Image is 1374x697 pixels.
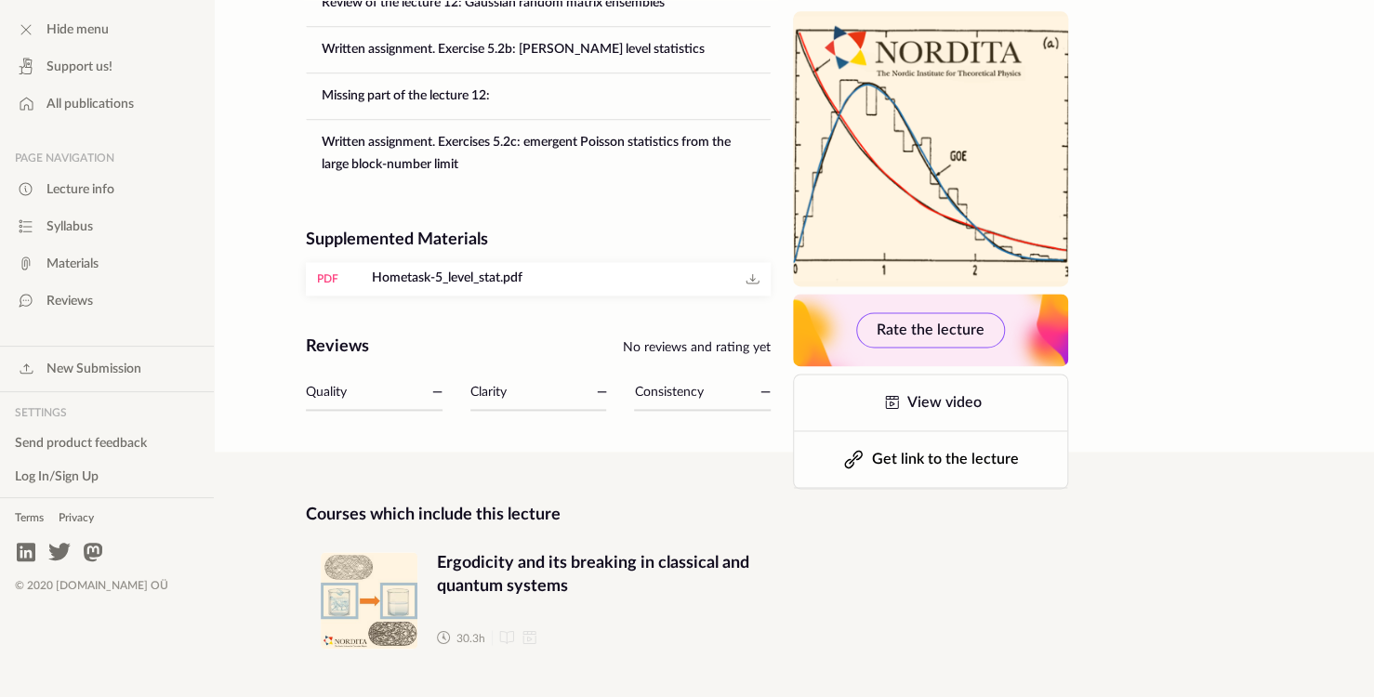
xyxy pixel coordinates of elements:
span: Hometask-5_level_stat.pdf [372,270,522,288]
a: Written assignment. Exercises 5.2c: emergent Poisson statistics from the large block-number limit [307,120,770,187]
div: — [432,381,443,403]
button: Rate the lecture [856,312,1005,348]
div: Consistency [634,381,703,403]
a: Missing part of the lecture 12: [307,73,770,118]
a: View video [794,375,1067,430]
div: — [596,381,606,403]
a: Written assignment. Exercise 5.2b: [PERSON_NAME] level statistics [307,27,770,72]
span: No reviews and rating yet [623,341,771,354]
h2: Reviews [306,337,369,358]
div: Courses which include this lecture [306,504,771,526]
div: Clarity [470,381,507,403]
a: Ergodicity and its breaking in classical and quantum systemsErgodicity and its breaking in classi... [306,537,771,664]
div: Supplemented Materials [306,229,771,251]
span: Get link to the lecture [872,452,1019,467]
div: Quality [306,381,347,403]
span: 30.3 h [456,630,485,646]
div: pdf [317,270,338,288]
button: Get link to the lecture [794,431,1067,487]
span: Ergodicity and its breaking in classical and quantum systems [437,552,756,598]
a: pdfHometask-5_level_stat.pdf [306,262,771,296]
div: — [760,381,771,403]
span: View video [907,395,982,410]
